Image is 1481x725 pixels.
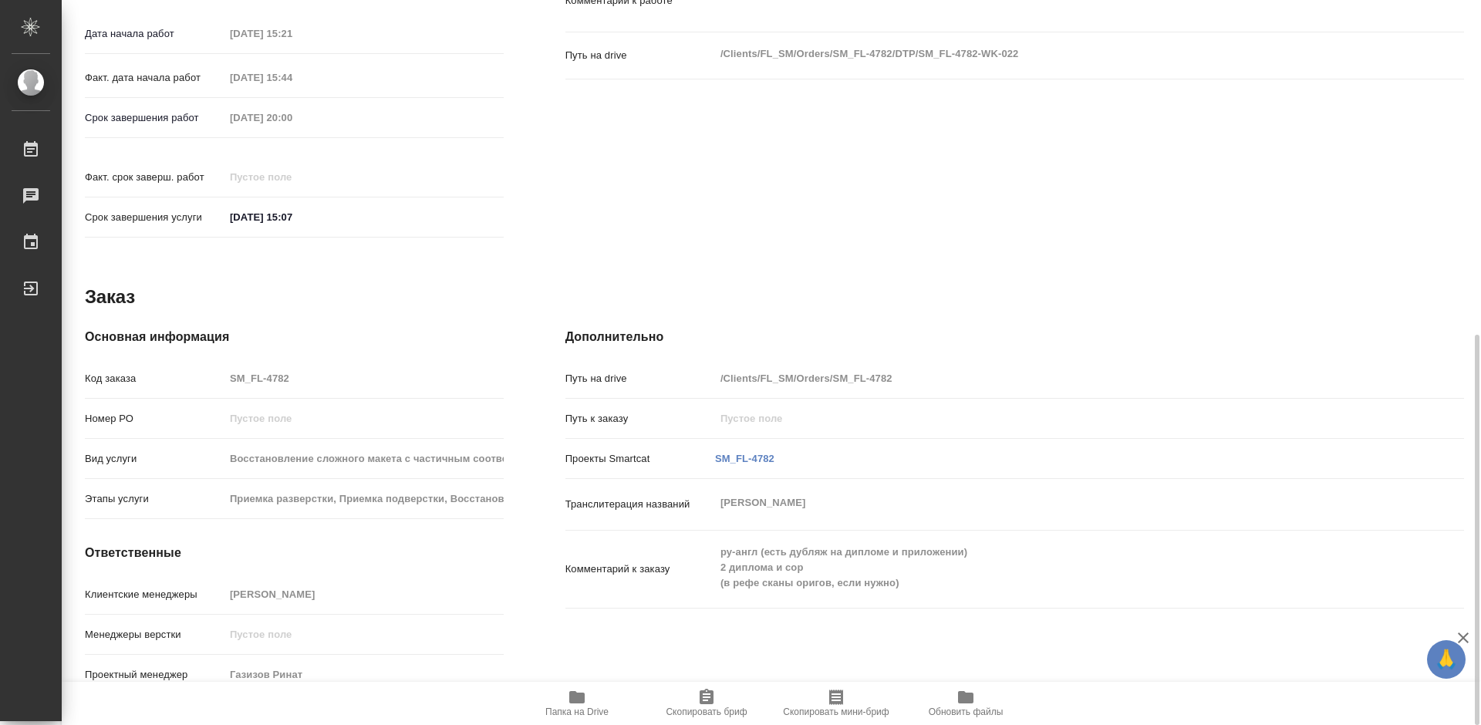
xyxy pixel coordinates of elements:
button: Папка на Drive [512,682,642,725]
input: Пустое поле [715,407,1389,430]
p: Срок завершения работ [85,110,224,126]
h4: Ответственные [85,544,504,562]
p: Этапы услуги [85,491,224,507]
input: Пустое поле [224,22,359,45]
span: 🙏 [1433,643,1459,676]
input: Пустое поле [224,106,359,129]
button: Обновить файлы [901,682,1031,725]
p: Срок завершения услуги [85,210,224,225]
input: Пустое поле [224,447,504,470]
textarea: [PERSON_NAME] [715,490,1389,516]
p: Путь на drive [565,371,715,386]
textarea: /Clients/FL_SM/Orders/SM_FL-4782/DTP/SM_FL-4782-WK-022 [715,41,1389,67]
input: Пустое поле [224,66,359,89]
input: Пустое поле [224,407,504,430]
input: Пустое поле [715,367,1389,389]
h2: Заказ [85,285,135,309]
input: Пустое поле [224,367,504,389]
input: ✎ Введи что-нибудь [224,206,359,228]
button: Скопировать бриф [642,682,771,725]
input: Пустое поле [224,583,504,605]
p: Комментарий к заказу [565,561,715,577]
p: Менеджеры верстки [85,627,224,642]
h4: Дополнительно [565,328,1464,346]
h4: Основная информация [85,328,504,346]
p: Номер РО [85,411,224,427]
p: Транслитерация названий [565,497,715,512]
span: Обновить файлы [929,706,1004,717]
p: Факт. срок заверш. работ [85,170,224,185]
span: Скопировать бриф [666,706,747,717]
p: Дата начала работ [85,26,224,42]
button: Скопировать мини-бриф [771,682,901,725]
input: Пустое поле [224,663,504,686]
p: Путь на drive [565,48,715,63]
p: Проекты Smartcat [565,451,715,467]
p: Код заказа [85,371,224,386]
input: Пустое поле [224,623,504,646]
input: Пустое поле [224,166,359,188]
p: Клиентские менеджеры [85,587,224,602]
input: Пустое поле [224,487,504,510]
p: Путь к заказу [565,411,715,427]
span: Скопировать мини-бриф [783,706,889,717]
p: Вид услуги [85,451,224,467]
textarea: ру-англ (есть дубляж на дипломе и приложении) 2 диплома и сор (в рефе сканы оригов, если нужно) [715,539,1389,596]
span: Папка на Drive [545,706,609,717]
button: 🙏 [1427,640,1466,679]
p: Проектный менеджер [85,667,224,683]
p: Факт. дата начала работ [85,70,224,86]
a: SM_FL-4782 [715,453,774,464]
